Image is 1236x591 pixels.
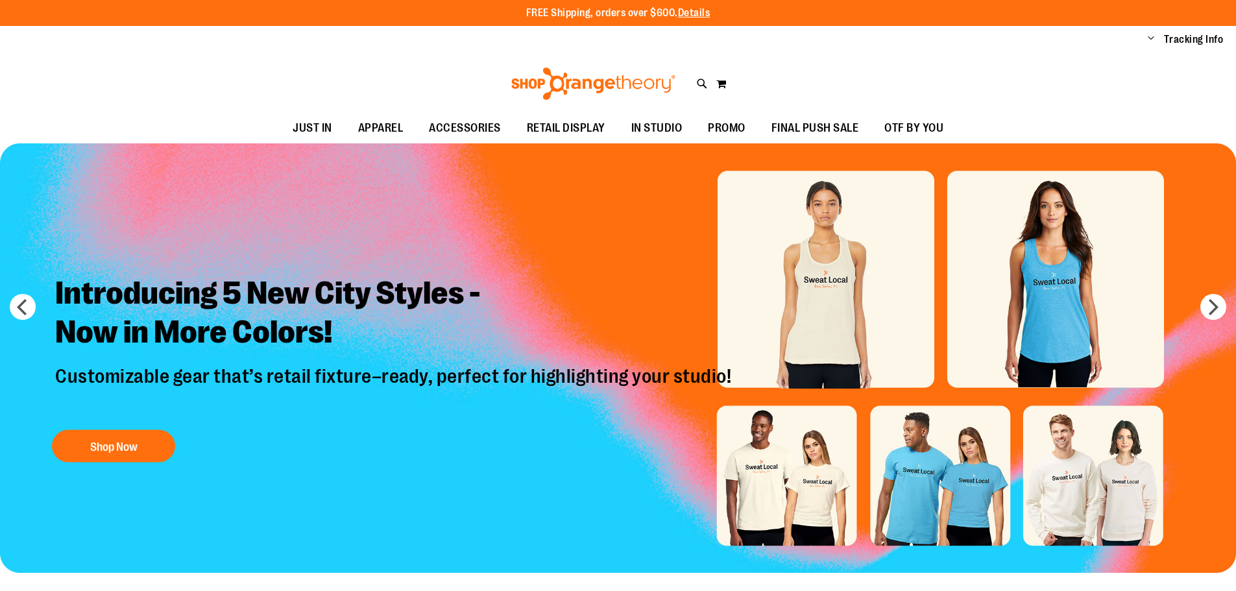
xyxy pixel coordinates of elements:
[618,114,696,143] a: IN STUDIO
[871,114,956,143] a: OTF BY YOU
[1164,32,1224,47] a: Tracking Info
[509,67,677,100] img: Shop Orangetheory
[45,365,744,417] p: Customizable gear that’s retail fixture–ready, perfect for highlighting your studio!
[429,114,501,143] span: ACCESSORIES
[695,114,758,143] a: PROMO
[514,114,618,143] a: RETAIL DISPLAY
[1200,294,1226,320] button: next
[884,114,943,143] span: OTF BY YOU
[45,264,744,365] h2: Introducing 5 New City Styles - Now in More Colors!
[527,114,605,143] span: RETAIL DISPLAY
[1148,33,1154,46] button: Account menu
[771,114,859,143] span: FINAL PUSH SALE
[678,7,710,19] a: Details
[52,430,175,463] button: Shop Now
[758,114,872,143] a: FINAL PUSH SALE
[293,114,332,143] span: JUST IN
[10,294,36,320] button: prev
[45,264,744,469] a: Introducing 5 New City Styles -Now in More Colors! Customizable gear that’s retail fixture–ready,...
[416,114,514,143] a: ACCESSORIES
[280,114,345,143] a: JUST IN
[358,114,404,143] span: APPAREL
[631,114,683,143] span: IN STUDIO
[345,114,417,143] a: APPAREL
[708,114,745,143] span: PROMO
[526,6,710,21] p: FREE Shipping, orders over $600.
